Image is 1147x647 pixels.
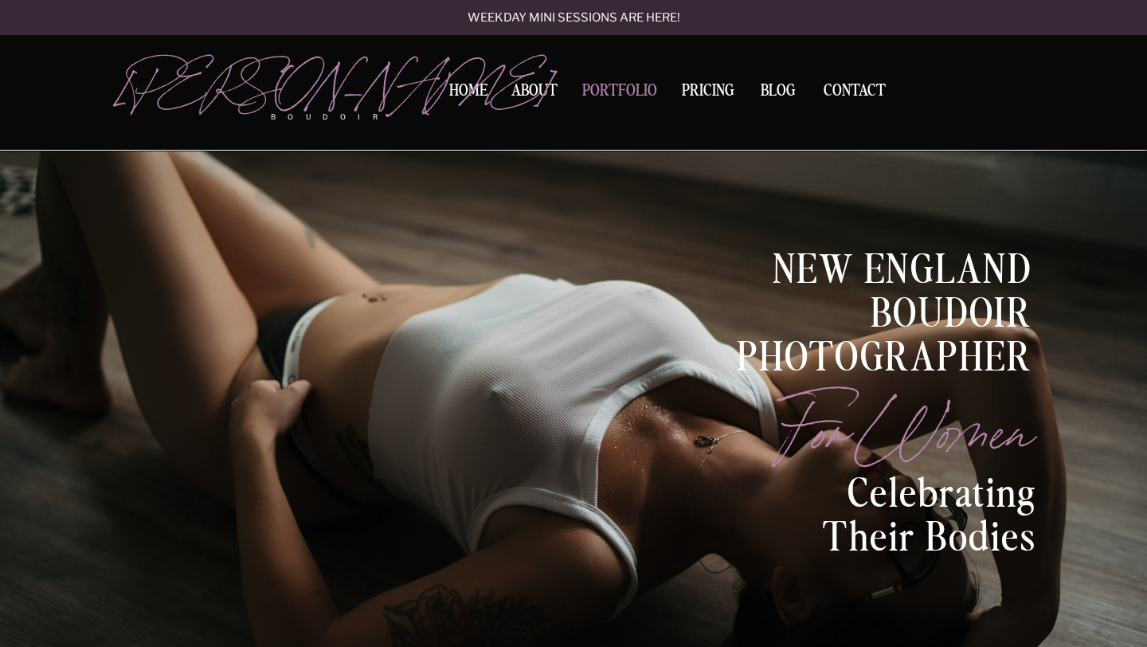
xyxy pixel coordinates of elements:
a: [PERSON_NAME] [117,57,403,104]
a: Weekday mini sessions are here! [425,12,722,25]
p: for women [685,376,1032,468]
p: boudoir [271,112,403,123]
a: BLOG [754,83,803,97]
h1: New England BOUDOIR Photographer [656,249,1032,337]
a: Contact [817,83,892,100]
a: Pricing [677,83,738,104]
p: celebrating their bodies [768,473,1036,567]
a: Portfolio [577,83,663,104]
